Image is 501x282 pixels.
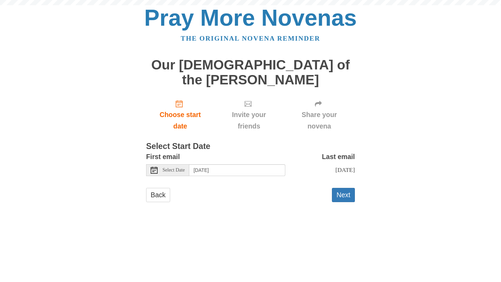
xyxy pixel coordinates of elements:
h1: Our [DEMOGRAPHIC_DATA] of the [PERSON_NAME] [146,58,355,87]
div: Click "Next" to confirm your start date first. [284,94,355,135]
a: Pray More Novenas [144,5,357,31]
h3: Select Start Date [146,142,355,151]
span: [DATE] [335,166,355,173]
a: Choose start date [146,94,214,135]
span: Select Date [162,168,185,173]
span: Invite your friends [221,109,277,132]
span: Share your novena [291,109,348,132]
label: Last email [322,151,355,163]
div: Click "Next" to confirm your start date first. [214,94,284,135]
span: Choose start date [153,109,207,132]
a: The original novena reminder [181,35,320,42]
a: Back [146,188,170,202]
button: Next [332,188,355,202]
label: First email [146,151,180,163]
